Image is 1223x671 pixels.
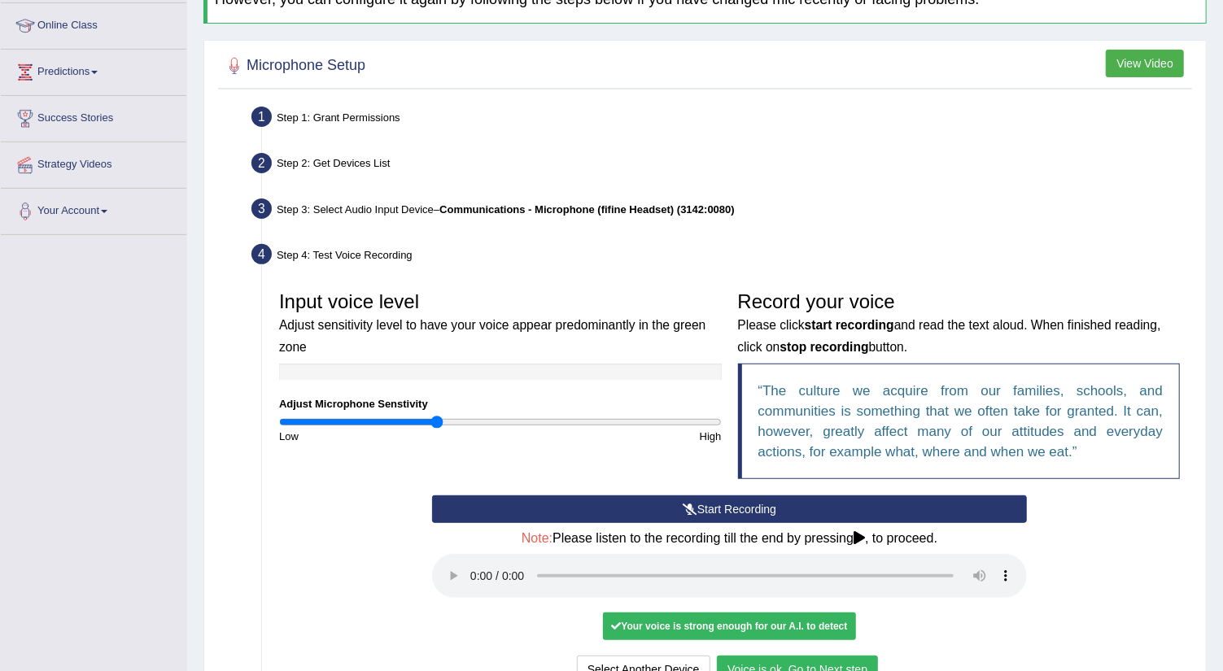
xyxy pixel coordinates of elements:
div: Step 4: Test Voice Recording [244,239,1199,275]
div: Your voice is strong enough for our A.I. to detect [603,612,855,640]
div: Low [271,429,500,444]
button: View Video [1106,50,1184,77]
q: The culture we acquire from our families, schools, and communities is something that we often tak... [758,383,1164,460]
span: – [434,203,735,216]
h2: Microphone Setup [222,54,365,78]
a: Strategy Videos [1,142,186,183]
h3: Record your voice [738,291,1181,355]
b: stop recording [780,340,869,354]
div: Step 2: Get Devices List [244,148,1199,184]
div: Step 3: Select Audio Input Device [244,194,1199,229]
label: Adjust Microphone Senstivity [279,396,428,412]
b: start recording [805,318,894,332]
b: Communications - Microphone (fifine Headset) (3142:0080) [439,203,735,216]
h4: Please listen to the recording till the end by pressing , to proceed. [432,531,1027,546]
span: Note: [522,531,553,545]
small: Please click and read the text aloud. When finished reading, click on button. [738,318,1161,353]
div: High [500,429,730,444]
a: Predictions [1,50,186,90]
a: Your Account [1,189,186,229]
h3: Input voice level [279,291,722,355]
a: Success Stories [1,96,186,137]
a: Online Class [1,3,186,44]
small: Adjust sensitivity level to have your voice appear predominantly in the green zone [279,318,705,353]
div: Step 1: Grant Permissions [244,102,1199,137]
button: Start Recording [432,495,1027,523]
